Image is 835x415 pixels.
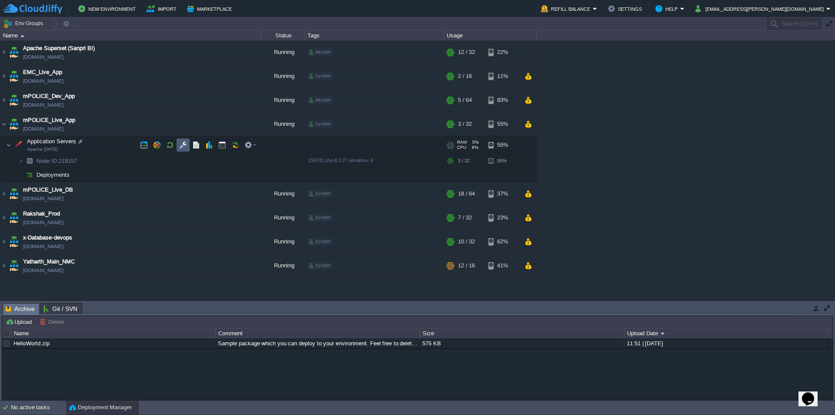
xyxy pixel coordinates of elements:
a: x-Database-devops [23,233,72,242]
button: Refill Balance [541,3,593,14]
img: AMDAwAAAACH5BAEAAAAALAAAAAABAAEAAAICRAEAOw== [8,206,20,229]
a: Apache Superset (Sanpri BI) [23,44,95,53]
div: 12 / 32 [458,40,475,64]
a: mPOLICE_Dev_App [23,92,75,101]
img: AMDAwAAAACH5BAEAAAAALAAAAAABAAEAAAICRAEAOw== [23,168,36,182]
img: AMDAwAAAACH5BAEAAAAALAAAAAABAAEAAAICRAEAOw== [23,154,36,168]
div: Name [1,30,261,40]
div: 18 / 64 [458,182,475,206]
div: 62% [488,230,517,253]
div: Running [261,64,305,88]
div: system [307,262,333,270]
img: AMDAwAAAACH5BAEAAAAALAAAAAABAAEAAAICRAEAOw== [18,154,23,168]
div: 2 / 16 [458,64,472,88]
div: system [307,190,333,198]
span: RAM [457,140,467,145]
div: 55% [488,136,517,154]
div: Running [261,88,305,112]
img: AMDAwAAAACH5BAEAAAAALAAAAAABAAEAAAICRAEAOw== [0,182,7,206]
div: system [307,72,333,80]
div: devops [307,48,333,56]
div: Running [261,230,305,253]
img: AMDAwAAAACH5BAEAAAAALAAAAAABAAEAAAICRAEAOw== [6,136,11,154]
button: Env Groups [3,17,46,30]
iframe: chat widget [798,380,826,406]
div: system [307,120,333,128]
button: Settings [608,3,645,14]
img: AMDAwAAAACH5BAEAAAAALAAAAAABAAEAAAICRAEAOw== [0,230,7,253]
a: [DOMAIN_NAME] [23,53,63,61]
div: Running [261,112,305,136]
img: AMDAwAAAACH5BAEAAAAALAAAAAABAAEAAAICRAEAOw== [0,64,7,88]
button: Import [147,3,179,14]
span: [DOMAIN_NAME] [23,242,63,251]
span: [DOMAIN_NAME] [23,194,63,203]
img: AMDAwAAAACH5BAEAAAAALAAAAAABAAEAAAICRAEAOw== [0,40,7,64]
span: Git / SVN [43,304,77,314]
div: Sample package which you can deploy to your environment. Feel free to delete and upload a package... [216,338,419,348]
div: 3 / 32 [458,154,470,168]
a: Yatharth_Main_NMC [23,257,75,266]
button: Help [655,3,680,14]
a: [DOMAIN_NAME] [23,125,63,133]
span: [DATE]-php-8.2.27-almalinux-9 [309,158,373,163]
img: CloudJiffy [3,3,62,14]
img: AMDAwAAAACH5BAEAAAAALAAAAAABAAEAAAICRAEAOw== [8,182,20,206]
a: [DOMAIN_NAME] [23,77,63,85]
img: AMDAwAAAACH5BAEAAAAALAAAAAABAAEAAAICRAEAOw== [20,35,24,37]
a: [DOMAIN_NAME] [23,218,63,227]
div: 12 / 16 [458,254,475,277]
img: AMDAwAAAACH5BAEAAAAALAAAAAABAAEAAAICRAEAOw== [8,88,20,112]
img: AMDAwAAAACH5BAEAAAAALAAAAAABAAEAAAICRAEAOw== [8,112,20,136]
div: Upload Date [625,328,828,338]
button: Upload [6,318,34,326]
a: [DOMAIN_NAME] [23,266,63,275]
div: system [307,238,333,246]
img: AMDAwAAAACH5BAEAAAAALAAAAAABAAEAAAICRAEAOw== [0,88,7,112]
div: No active tasks [11,401,65,415]
div: Status [262,30,304,40]
a: Node ID:218157 [36,157,78,165]
div: 23% [488,206,517,229]
div: Running [261,40,305,64]
a: Application ServersApache [DATE] [26,138,77,145]
a: mPOLICE_Live_App [23,116,75,125]
div: 10 / 32 [458,230,475,253]
a: EMC_Live_App [23,68,62,77]
img: AMDAwAAAACH5BAEAAAAALAAAAAABAAEAAAICRAEAOw== [8,230,20,253]
img: AMDAwAAAACH5BAEAAAAALAAAAAABAAEAAAICRAEAOw== [0,254,7,277]
div: Usage [444,30,536,40]
a: Rakshak_Prod [23,209,60,218]
img: AMDAwAAAACH5BAEAAAAALAAAAAABAAEAAAICRAEAOw== [8,64,20,88]
span: 5% [470,140,479,145]
div: system [307,214,333,222]
img: AMDAwAAAACH5BAEAAAAALAAAAAABAAEAAAICRAEAOw== [0,206,7,229]
img: AMDAwAAAACH5BAEAAAAALAAAAAABAAEAAAICRAEAOw== [8,254,20,277]
div: Name [12,328,215,338]
a: Deployments [36,171,71,179]
div: Running [261,206,305,229]
div: 55% [488,112,517,136]
div: 37% [488,182,517,206]
div: 55% [488,154,517,168]
div: 22% [488,40,517,64]
div: 575 KB [420,338,624,348]
div: Comment [216,328,420,338]
div: 83% [488,88,517,112]
img: AMDAwAAAACH5BAEAAAAALAAAAAABAAEAAAICRAEAOw== [12,136,24,154]
img: AMDAwAAAACH5BAEAAAAALAAAAAABAAEAAAICRAEAOw== [18,168,23,182]
span: Node ID: [37,158,59,164]
span: 218157 [36,157,78,165]
button: Deployment Manager [69,403,132,412]
a: mPOLICE_Live_DB [23,186,73,194]
span: Application Servers [26,138,77,145]
div: Running [261,182,305,206]
button: New Environment [78,3,138,14]
div: 41% [488,254,517,277]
